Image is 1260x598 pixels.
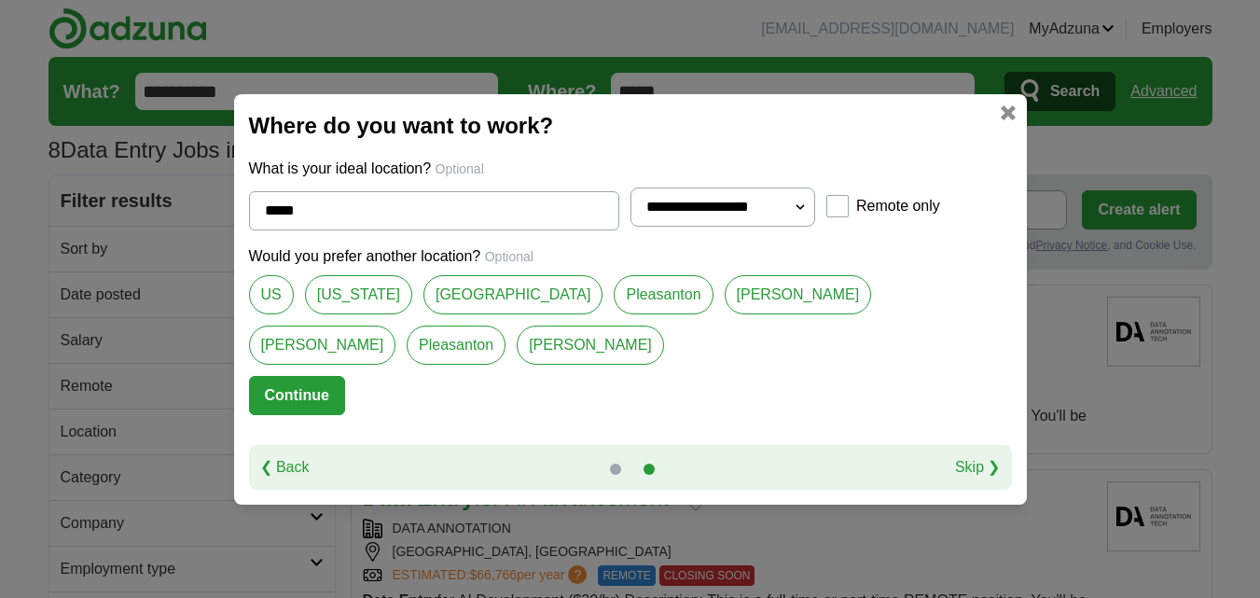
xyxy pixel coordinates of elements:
a: [PERSON_NAME] [725,275,872,314]
a: [PERSON_NAME] [249,326,396,365]
p: Would you prefer another location? [249,245,1012,268]
a: Pleasanton [614,275,713,314]
label: Remote only [856,195,940,217]
button: Continue [249,376,345,415]
a: Skip ❯ [955,456,1001,479]
p: What is your ideal location? [249,158,1012,180]
a: US [249,275,294,314]
span: Optional [436,161,484,176]
a: Pleasanton [407,326,505,365]
a: [US_STATE] [305,275,412,314]
a: ❮ Back [260,456,310,479]
a: [GEOGRAPHIC_DATA] [423,275,603,314]
span: Optional [485,249,533,264]
a: [PERSON_NAME] [517,326,664,365]
h2: Where do you want to work? [249,109,1012,143]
